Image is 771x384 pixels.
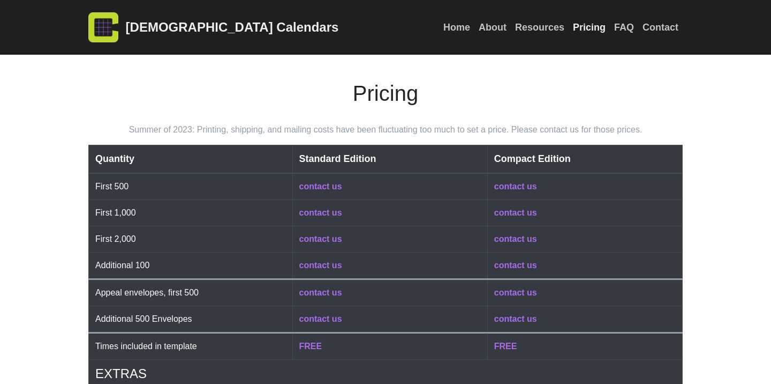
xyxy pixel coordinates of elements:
span: contact us [299,182,342,191]
td: Additional 100 [89,253,293,279]
td: First 1,000 [89,200,293,226]
span: contact us [494,288,537,297]
h4: Extras [95,366,147,381]
a: Pricing [569,16,610,39]
a: Home [439,16,474,39]
a: About [474,16,511,39]
span: contact us [494,234,537,243]
span: contact us [299,234,342,243]
span: FREE [299,342,322,351]
td: Appeal envelopes, first 500 [89,279,293,306]
span: contact us [494,314,537,323]
td: First 2,000 [89,226,293,253]
span: contact us [299,288,342,297]
a: FAQ [610,16,638,39]
p: Summer of 2023: Printing, shipping, and mailing costs have been fluctuating too much to set a pri... [88,123,683,136]
span: contact us [299,208,342,217]
a: Contact [638,16,683,39]
th: Quantity [487,145,682,174]
td: Times included in template [89,333,293,360]
td: Additional 500 Envelopes [89,306,293,333]
th: Quantity [89,145,293,174]
span: FREE [494,342,517,351]
span: contact us [494,208,537,217]
h1: Pricing [88,80,683,106]
img: logo-dark.png [88,12,118,42]
td: First 500 [89,173,293,200]
a: Resources [511,16,569,39]
th: Quantity [292,145,487,174]
span: contact us [299,261,342,270]
span: contact us [299,314,342,323]
a: [DEMOGRAPHIC_DATA] Calendars [88,4,338,50]
span: contact us [494,261,537,270]
span: [DEMOGRAPHIC_DATA] Calendars [122,20,339,34]
span: contact us [494,182,537,191]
